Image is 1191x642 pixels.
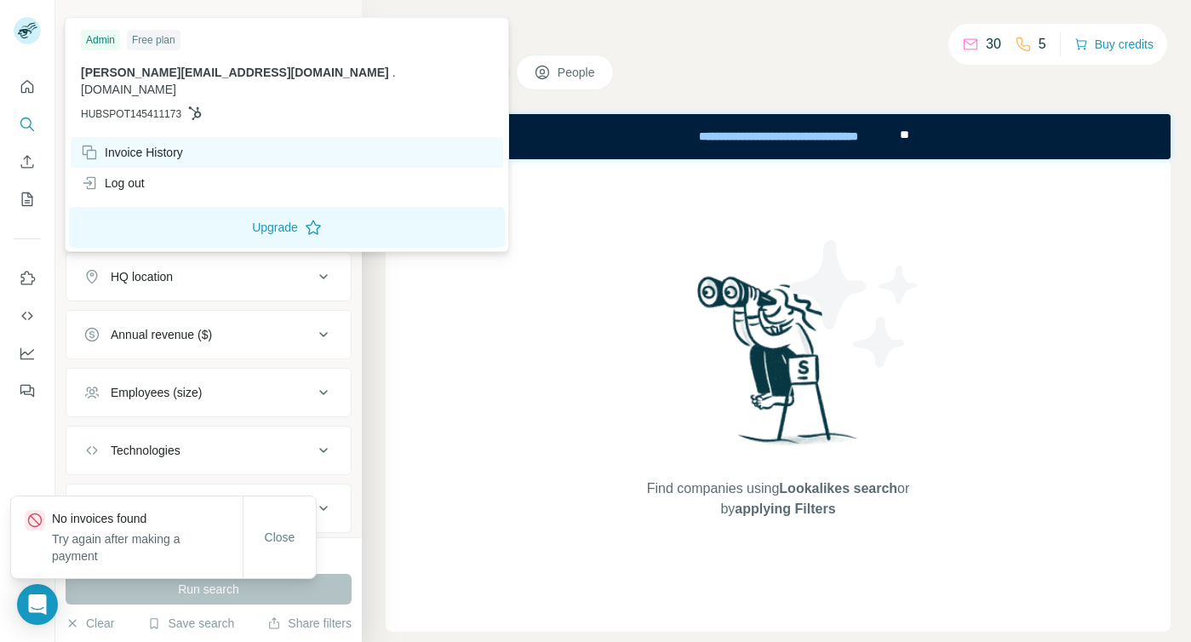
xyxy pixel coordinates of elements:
[14,146,41,177] button: Enrich CSV
[14,17,41,44] img: Avatar
[127,30,180,50] div: Free plan
[14,72,41,102] button: Quick start
[66,430,351,471] button: Technologies
[52,510,243,527] p: No invoices found
[66,15,119,31] div: New search
[986,34,1001,54] p: 30
[111,442,180,459] div: Technologies
[66,372,351,413] button: Employees (size)
[296,10,362,36] button: Hide
[81,106,181,122] span: HUBSPOT145411173
[14,338,41,369] button: Dashboard
[735,502,835,516] span: applying Filters
[14,184,41,215] button: My lists
[392,66,396,79] span: .
[66,314,351,355] button: Annual revenue ($)
[1039,34,1046,54] p: 5
[690,272,867,461] img: Surfe Illustration - Woman searching with binoculars
[14,375,41,406] button: Feedback
[111,384,202,401] div: Employees (size)
[14,109,41,140] button: Search
[66,488,351,529] button: Keywords
[253,522,307,553] button: Close
[111,268,173,285] div: HQ location
[81,175,145,192] div: Log out
[779,481,897,496] span: Lookalikes search
[1074,32,1154,56] button: Buy credits
[558,64,597,81] span: People
[265,529,295,546] span: Close
[642,479,914,519] span: Find companies using or by
[778,227,931,381] img: Surfe Illustration - Stars
[386,20,1171,44] h4: Search
[81,83,176,96] span: [DOMAIN_NAME]
[81,66,389,79] span: [PERSON_NAME][EMAIL_ADDRESS][DOMAIN_NAME]
[111,326,212,343] div: Annual revenue ($)
[52,530,243,565] p: Try again after making a payment
[14,263,41,294] button: Use Surfe on LinkedIn
[81,30,120,50] div: Admin
[66,256,351,297] button: HQ location
[69,207,505,248] button: Upgrade
[386,114,1171,159] iframe: Banner
[14,301,41,331] button: Use Surfe API
[81,144,183,161] div: Invoice History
